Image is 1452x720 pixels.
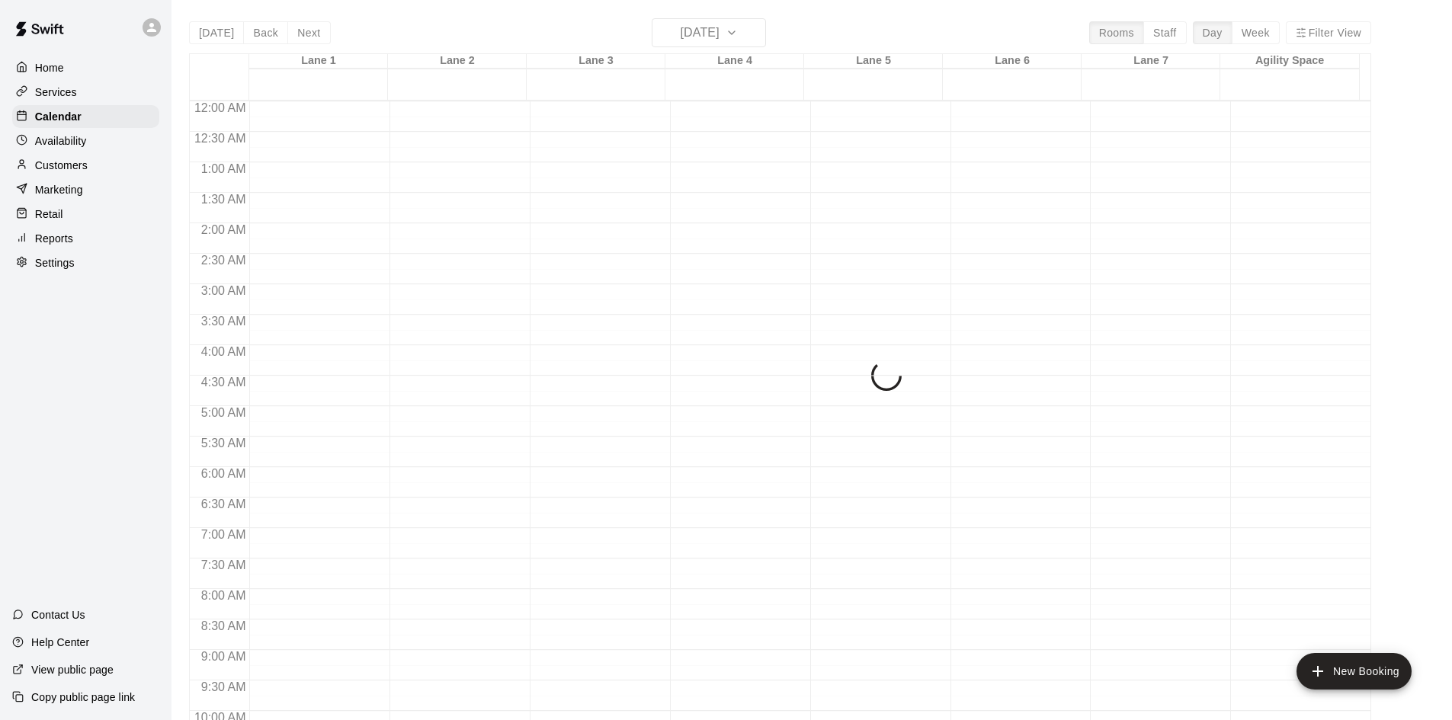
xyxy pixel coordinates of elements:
[197,650,250,663] span: 9:00 AM
[12,178,159,201] a: Marketing
[197,254,250,267] span: 2:30 AM
[665,54,804,69] div: Lane 4
[35,231,73,246] p: Reports
[197,284,250,297] span: 3:00 AM
[527,54,665,69] div: Lane 3
[197,437,250,450] span: 5:30 AM
[31,607,85,622] p: Contact Us
[197,315,250,328] span: 3:30 AM
[197,619,250,632] span: 8:30 AM
[197,467,250,480] span: 6:00 AM
[35,182,83,197] p: Marketing
[388,54,527,69] div: Lane 2
[191,132,250,145] span: 12:30 AM
[31,662,114,677] p: View public page
[31,690,135,705] p: Copy public page link
[35,109,82,124] p: Calendar
[12,81,159,104] a: Services
[12,227,159,250] a: Reports
[12,154,159,177] a: Customers
[12,56,159,79] a: Home
[197,223,250,236] span: 2:00 AM
[12,130,159,152] a: Availability
[197,162,250,175] span: 1:00 AM
[197,406,250,419] span: 5:00 AM
[804,54,943,69] div: Lane 5
[197,558,250,571] span: 7:30 AM
[35,158,88,173] p: Customers
[197,680,250,693] span: 9:30 AM
[35,206,63,222] p: Retail
[35,133,87,149] p: Availability
[35,85,77,100] p: Services
[197,193,250,206] span: 1:30 AM
[12,251,159,274] a: Settings
[12,105,159,128] a: Calendar
[197,589,250,602] span: 8:00 AM
[35,255,75,270] p: Settings
[1082,54,1220,69] div: Lane 7
[1220,54,1359,69] div: Agility Space
[35,60,64,75] p: Home
[249,54,388,69] div: Lane 1
[191,101,250,114] span: 12:00 AM
[197,528,250,541] span: 7:00 AM
[197,498,250,510] span: 6:30 AM
[197,376,250,389] span: 4:30 AM
[943,54,1082,69] div: Lane 6
[12,203,159,226] a: Retail
[197,345,250,358] span: 4:00 AM
[31,635,89,650] p: Help Center
[1297,653,1412,690] button: add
